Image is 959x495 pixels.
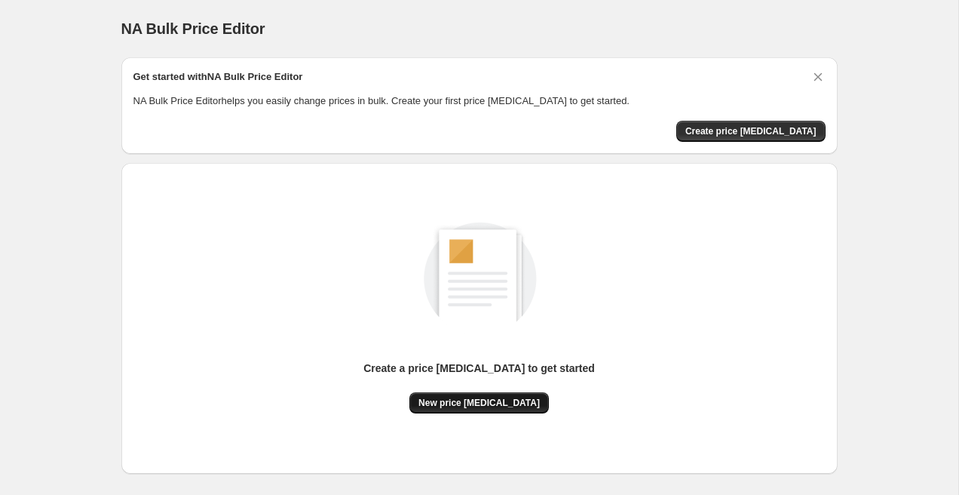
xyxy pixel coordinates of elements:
[121,20,265,37] span: NA Bulk Price Editor
[133,94,826,109] p: NA Bulk Price Editor helps you easily change prices in bulk. Create your first price [MEDICAL_DAT...
[409,392,549,414] button: New price [MEDICAL_DATA]
[418,397,540,409] span: New price [MEDICAL_DATA]
[676,121,826,142] button: Create price change job
[363,361,595,376] p: Create a price [MEDICAL_DATA] to get started
[133,69,303,85] h2: Get started with NA Bulk Price Editor
[685,125,817,137] span: Create price [MEDICAL_DATA]
[810,69,826,85] button: Dismiss card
